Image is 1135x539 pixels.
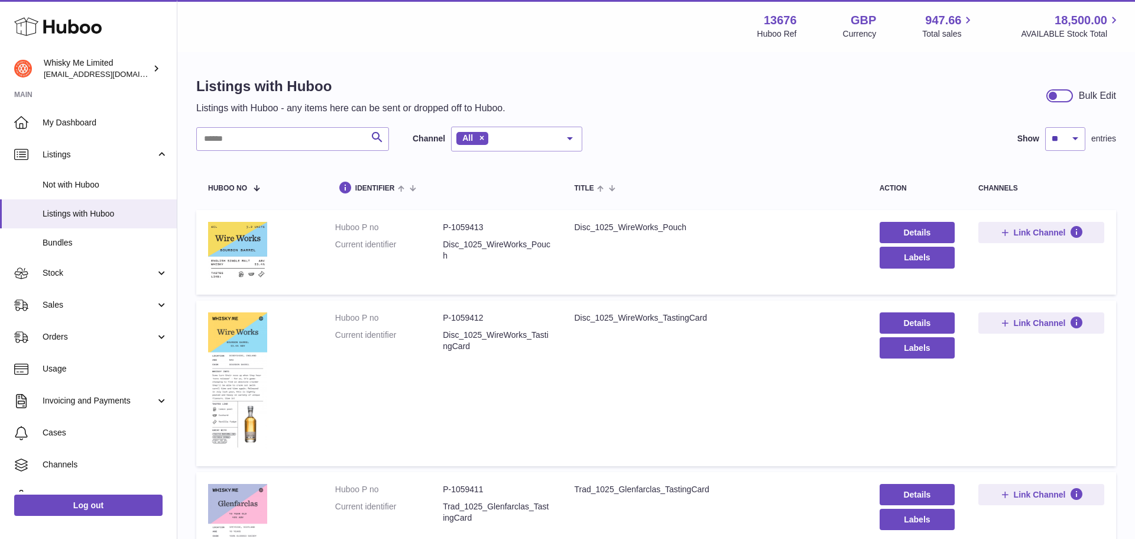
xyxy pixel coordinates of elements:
[1091,133,1116,144] span: entries
[335,239,443,262] dt: Current identifier
[196,77,505,96] h1: Listings with Huboo
[880,247,955,268] button: Labels
[880,312,955,334] a: Details
[443,330,550,352] dd: Disc_1025_WireWorks_TastingCard
[843,28,877,40] div: Currency
[43,179,168,191] span: Not with Huboo
[851,12,876,28] strong: GBP
[443,222,550,233] dd: P-1059413
[1021,28,1121,40] span: AVAILABLE Stock Total
[43,427,168,438] span: Cases
[1014,489,1066,500] span: Link Channel
[925,12,961,28] span: 947.66
[922,28,975,40] span: Total sales
[978,312,1104,334] button: Link Channel
[43,267,155,279] span: Stock
[757,28,797,40] div: Huboo Ref
[14,495,163,516] a: Log out
[43,331,155,343] span: Orders
[44,57,150,80] div: Whisky Me Limited
[880,484,955,505] a: Details
[1055,12,1107,28] span: 18,500.00
[880,337,955,359] button: Labels
[335,484,443,495] dt: Huboo P no
[880,185,955,192] div: action
[208,312,267,451] img: Disc_1025_WireWorks_TastingCard
[1021,12,1121,40] a: 18,500.00 AVAILABLE Stock Total
[43,491,168,502] span: Settings
[44,69,174,79] span: [EMAIL_ADDRESS][DOMAIN_NAME]
[574,222,855,233] div: Disc_1025_WireWorks_Pouch
[443,501,550,524] dd: Trad_1025_Glenfarclas_TastingCard
[413,133,445,144] label: Channel
[335,330,443,352] dt: Current identifier
[335,312,443,324] dt: Huboo P no
[355,185,395,192] span: identifier
[880,222,955,243] a: Details
[14,60,32,78] img: internalAdmin-13676@internal.huboo.com
[1014,318,1066,328] span: Link Channel
[1014,227,1066,238] span: Link Channel
[574,312,855,324] div: Disc_1025_WireWorks_TastingCard
[574,185,594,192] span: title
[208,185,247,192] span: Huboo no
[574,484,855,495] div: Trad_1025_Glenfarclas_TastingCard
[978,222,1104,243] button: Link Channel
[1079,89,1116,102] div: Bulk Edit
[978,484,1104,505] button: Link Channel
[978,185,1104,192] div: channels
[43,149,155,160] span: Listings
[764,12,797,28] strong: 13676
[443,312,550,324] dd: P-1059412
[43,237,168,248] span: Bundles
[443,239,550,262] dd: Disc_1025_WireWorks_Pouch
[43,208,168,220] span: Listings with Huboo
[43,363,168,375] span: Usage
[43,299,155,311] span: Sales
[335,222,443,233] dt: Huboo P no
[43,395,155,406] span: Invoicing and Payments
[43,117,168,128] span: My Dashboard
[335,501,443,524] dt: Current identifier
[443,484,550,495] dd: P-1059411
[43,459,168,470] span: Channels
[196,102,505,115] p: Listings with Huboo - any items here can be sent or dropped off to Huboo.
[922,12,975,40] a: 947.66 Total sales
[462,133,473,143] span: All
[880,509,955,530] button: Labels
[1017,133,1039,144] label: Show
[208,222,267,280] img: Disc_1025_WireWorks_Pouch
